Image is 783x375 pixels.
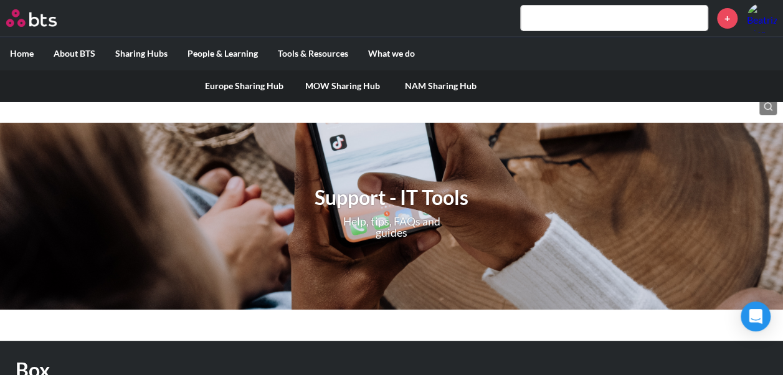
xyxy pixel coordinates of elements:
[105,37,178,70] label: Sharing Hubs
[6,9,80,27] a: Go home
[358,37,425,70] label: What we do
[268,37,358,70] label: Tools & Resources
[315,184,468,212] h1: Support - IT Tools
[330,216,453,238] p: Help, tips, FAQs and guides
[44,37,105,70] label: About BTS
[178,37,268,70] label: People & Learning
[747,3,777,33] img: Beatriz Marsili
[747,3,777,33] a: Profile
[741,301,771,331] div: Open Intercom Messenger
[6,9,57,27] img: BTS Logo
[717,8,738,29] a: +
